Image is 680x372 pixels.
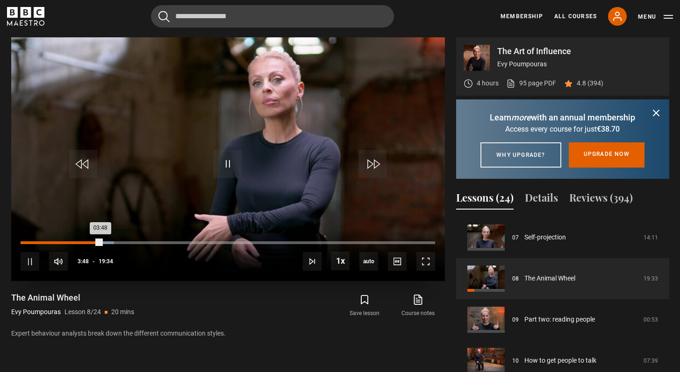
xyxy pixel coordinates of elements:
[78,253,89,270] span: 3:48
[524,356,596,365] a: How to get people to talk
[11,292,134,303] h1: The Animal Wheel
[569,190,633,210] button: Reviews (394)
[303,252,322,271] button: Next Lesson
[506,78,556,88] a: 95 page PDF
[524,315,595,324] a: Part two: reading people
[338,292,391,319] button: Save lesson
[524,232,566,242] a: Self-projection
[11,329,445,338] p: Expert behaviour analysts break down the different communication styles.
[111,307,134,317] p: 20 mins
[21,241,435,244] div: Progress Bar
[7,7,44,26] svg: BBC Maestro
[99,253,113,270] span: 19:34
[577,78,603,88] p: 4.8 (394)
[93,258,95,265] span: -
[525,190,558,210] button: Details
[416,252,435,271] button: Fullscreen
[554,12,597,21] a: All Courses
[569,142,644,168] a: Upgrade now
[597,125,620,133] span: €38.70
[11,37,445,281] video-js: Video Player
[49,252,68,271] button: Mute
[511,112,531,122] i: more
[467,111,658,124] p: Learn with an annual membership
[456,190,514,210] button: Lessons (24)
[21,252,39,271] button: Pause
[497,59,662,69] p: Evy Poumpouras
[158,11,170,22] button: Submit the search query
[151,5,394,28] input: Search
[524,274,575,283] a: The Animal Wheel
[359,252,378,271] div: Current quality: 720p
[64,307,101,317] p: Lesson 8/24
[11,307,61,317] p: Evy Poumpouras
[480,142,561,168] a: Why upgrade?
[497,47,662,56] p: The Art of Influence
[388,252,407,271] button: Captions
[501,12,543,21] a: Membership
[359,252,378,271] span: auto
[391,292,444,319] a: Course notes
[638,12,673,21] button: Toggle navigation
[331,252,350,270] button: Playback Rate
[477,78,499,88] p: 4 hours
[467,124,658,135] p: Access every course for just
